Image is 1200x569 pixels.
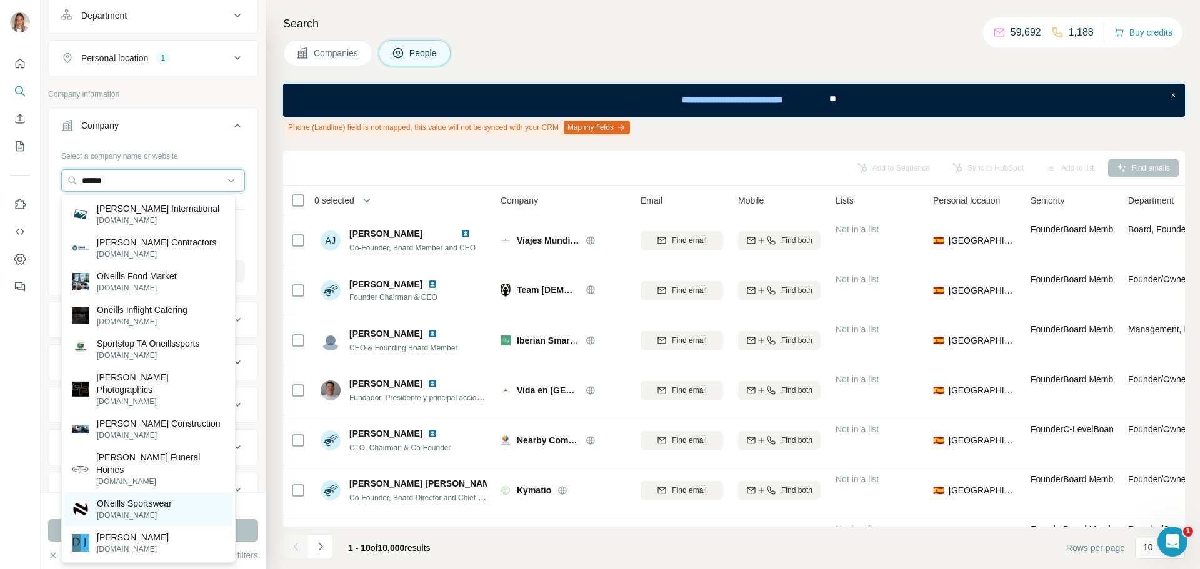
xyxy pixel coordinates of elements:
button: Department [49,1,257,31]
span: Find email [672,335,706,346]
span: Co-Founder, Board Member and CEO [349,244,476,252]
h4: Search [283,15,1185,32]
div: Company [81,119,119,132]
button: Find both [738,331,821,350]
span: [PERSON_NAME] [349,427,422,440]
span: Kymatio [517,484,551,497]
button: Find email [641,481,723,500]
button: Feedback [10,275,30,298]
span: Companies [314,47,359,59]
span: Co-Founder, Board Director and Chief Sales Officer (CSO) [349,492,544,502]
p: ONeills Food Market [97,270,177,282]
span: [PERSON_NAME] [349,229,422,239]
img: ONeills Sportswear [72,500,89,518]
span: Personal location [933,194,1000,207]
p: [PERSON_NAME] Contractors [97,236,216,249]
span: Find both [781,435,812,446]
img: ONeill Contractors [72,239,89,257]
button: Clear [48,549,84,562]
p: 1,188 [1069,25,1094,40]
span: Fundador, Presidente y principal accionista [349,392,492,402]
button: Company [49,111,257,146]
img: ONeill Construction [72,425,89,434]
span: Founder Board Member C-Level [1031,524,1151,534]
span: Not in a list [836,274,879,284]
p: ONeills Sportswear [97,497,172,510]
span: 🇪🇸 [933,434,944,447]
p: [PERSON_NAME] Funeral Homes [96,451,225,476]
button: Find email [641,431,723,450]
span: [GEOGRAPHIC_DATA] [949,284,1016,297]
span: Department [1128,194,1174,207]
span: Find email [672,485,706,496]
span: of [371,543,378,553]
span: [GEOGRAPHIC_DATA] [949,484,1016,497]
button: Enrich CSV [10,107,30,130]
span: Founder C-Level Board Member [1031,424,1151,434]
span: Not in a list [836,524,879,534]
p: [PERSON_NAME] Construction [97,417,221,430]
p: [DOMAIN_NAME] [97,316,187,327]
p: Company information [48,89,258,100]
p: [DOMAIN_NAME] [97,215,219,226]
div: Department [81,9,127,22]
span: Not in a list [836,224,879,234]
span: [GEOGRAPHIC_DATA] [949,434,1016,447]
img: LinkedIn logo [427,428,437,438]
p: [DOMAIN_NAME] [97,430,221,441]
span: Founder Chairman & CEO [349,292,442,303]
button: Find email [641,331,723,350]
div: Select a company name or website [61,146,245,162]
img: Logo of Nearby Computing [501,435,511,445]
img: Avatar [321,480,341,500]
span: 🇪🇸 [933,334,944,347]
img: Logo of Vida en Marte [501,385,511,395]
span: 1 - 10 [348,543,371,553]
span: [GEOGRAPHIC_DATA] [949,334,1016,347]
span: People [409,47,438,59]
button: Personal location1 [49,43,257,73]
div: AJ [321,230,341,250]
button: Dashboard [10,248,30,270]
span: Find email [672,235,706,246]
img: Logo of Team Heretics [501,284,511,296]
img: Avatar [321,380,341,400]
p: 10 [1143,541,1153,553]
span: Seniority [1031,194,1064,207]
button: Map my fields [564,121,630,134]
span: Mobile [738,194,764,207]
span: Nearby Computing [517,434,579,447]
span: [PERSON_NAME] [349,327,422,340]
p: 59,692 [1011,25,1041,40]
button: Quick start [10,52,30,75]
span: Team [DEMOGRAPHIC_DATA] [517,284,579,296]
span: [PERSON_NAME] [349,377,422,390]
button: Annual revenue ($) [49,390,257,420]
span: [PERSON_NAME] [PERSON_NAME] [349,477,499,490]
p: [PERSON_NAME] [97,531,169,543]
button: Find both [738,231,821,250]
img: Oneill Photographics [72,380,89,398]
img: Oneills Inflight Catering [72,307,89,324]
p: Sportstop TA Oneillssports [97,337,199,350]
span: 🇪🇸 [933,284,944,297]
button: Use Surfe API [10,220,30,243]
img: Avatar [10,12,30,32]
button: Search [10,80,30,102]
span: 0 selected [314,194,354,207]
span: Iberian Smart Financial Agro [517,335,636,345]
span: Founder Board Member C-Level [1031,474,1151,484]
button: HQ location [49,347,257,377]
p: [PERSON_NAME] International [97,202,219,215]
span: 10,000 [378,543,405,553]
img: Logo of Kymatio [501,485,511,495]
span: [GEOGRAPHIC_DATA] [949,234,1016,247]
span: Founder Board Member C-Level [1031,324,1151,334]
p: [DOMAIN_NAME] [97,282,177,294]
button: Industry [49,305,257,335]
button: Find email [641,281,723,300]
span: Find both [781,235,812,246]
div: Phone (Landline) field is not mapped, this value will not be synced with your CRM [283,117,632,138]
